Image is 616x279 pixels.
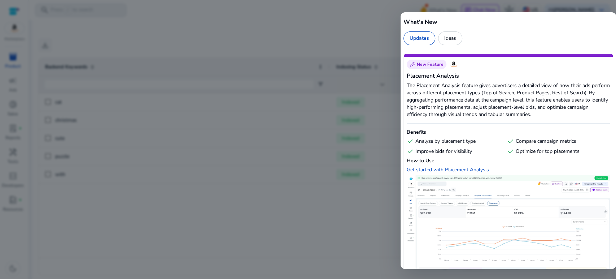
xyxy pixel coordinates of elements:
div: Analyze by placement type [407,138,504,145]
span: New Feature [417,61,444,67]
h5: What's New [403,18,613,26]
div: Updates [403,31,435,45]
h6: How to Use [407,157,610,164]
h5: Placement Analysis [407,72,610,80]
a: Get started with Placement Analysis [407,166,489,173]
span: check [507,138,514,145]
span: check [507,148,514,155]
div: Optimize for top placements [507,148,604,155]
div: Improve bids for visibility [407,148,504,155]
div: Compare campaign metrics [507,138,604,145]
h6: Benefits [407,129,610,136]
img: Amazon [449,60,458,69]
span: check [407,138,414,145]
span: check [407,148,414,155]
span: celebration [410,61,415,67]
p: The Placement Analysis feature gives advertisers a detailed view of how their ads perform across ... [407,82,610,118]
div: Ideas [438,31,462,45]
